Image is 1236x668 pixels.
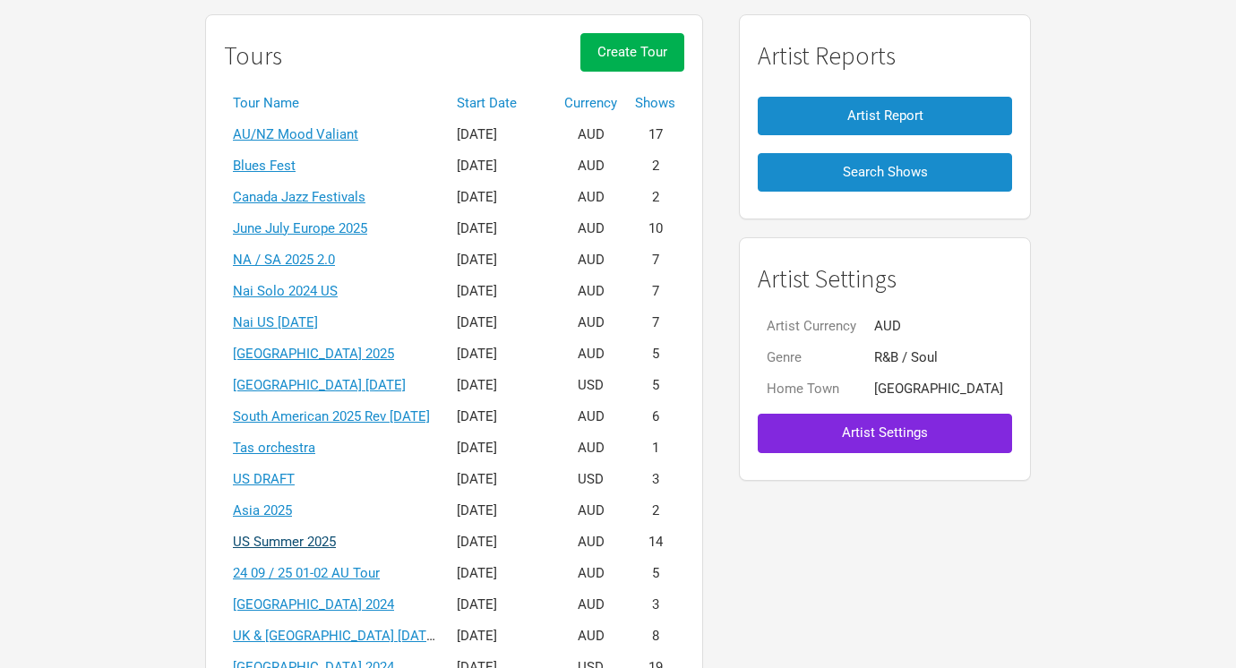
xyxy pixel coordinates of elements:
[626,307,684,338] td: 7
[233,283,338,299] a: Nai Solo 2024 US
[448,495,555,527] td: [DATE]
[626,621,684,652] td: 8
[758,97,1012,135] button: Artist Report
[626,244,684,276] td: 7
[233,440,315,456] a: Tas orchestra
[233,189,365,205] a: Canada Jazz Festivals
[626,276,684,307] td: 7
[758,144,1012,201] a: Search Shows
[758,342,865,373] td: Genre
[555,495,626,527] td: AUD
[865,373,1012,405] td: [GEOGRAPHIC_DATA]
[580,33,684,88] a: Create Tour
[626,150,684,182] td: 2
[448,527,555,558] td: [DATE]
[626,370,684,401] td: 5
[847,107,923,124] span: Artist Report
[555,621,626,652] td: AUD
[448,370,555,401] td: [DATE]
[233,314,318,330] a: Nai US [DATE]
[448,182,555,213] td: [DATE]
[448,432,555,464] td: [DATE]
[448,213,555,244] td: [DATE]
[555,244,626,276] td: AUD
[233,346,394,362] a: [GEOGRAPHIC_DATA] 2025
[865,342,1012,373] td: R&B / Soul
[555,338,626,370] td: AUD
[555,464,626,495] td: USD
[626,558,684,589] td: 5
[626,589,684,621] td: 3
[865,311,1012,342] td: AUD
[233,502,292,518] a: Asia 2025
[233,628,468,644] a: UK & [GEOGRAPHIC_DATA] [DATE] Tour
[758,405,1012,461] a: Artist Settings
[555,276,626,307] td: AUD
[448,119,555,150] td: [DATE]
[842,424,928,441] span: Artist Settings
[626,213,684,244] td: 10
[233,596,394,612] a: [GEOGRAPHIC_DATA] 2024
[448,338,555,370] td: [DATE]
[555,213,626,244] td: AUD
[448,307,555,338] td: [DATE]
[448,464,555,495] td: [DATE]
[224,42,282,70] h1: Tours
[224,88,448,119] th: Tour Name
[758,414,1012,452] button: Artist Settings
[448,558,555,589] td: [DATE]
[233,220,367,236] a: June July Europe 2025
[555,589,626,621] td: AUD
[233,408,430,424] a: South American 2025 Rev [DATE]
[233,471,295,487] a: US DRAFT
[843,164,928,180] span: Search Shows
[626,338,684,370] td: 5
[555,150,626,182] td: AUD
[233,377,406,393] a: [GEOGRAPHIC_DATA] [DATE]
[758,42,1012,70] h1: Artist Reports
[626,495,684,527] td: 2
[233,534,336,550] a: US Summer 2025
[580,33,684,72] button: Create Tour
[758,373,865,405] td: Home Town
[233,252,335,268] a: NA / SA 2025 2.0
[555,182,626,213] td: AUD
[233,158,296,174] a: Blues Fest
[448,621,555,652] td: [DATE]
[555,558,626,589] td: AUD
[555,88,626,119] th: Currency
[448,88,555,119] th: Start Date
[233,565,380,581] a: 24 09 / 25 01-02 AU Tour
[626,432,684,464] td: 1
[597,44,667,60] span: Create Tour
[758,265,1012,293] h1: Artist Settings
[555,401,626,432] td: AUD
[448,276,555,307] td: [DATE]
[555,527,626,558] td: AUD
[626,88,684,119] th: Shows
[626,464,684,495] td: 3
[758,153,1012,192] button: Search Shows
[555,119,626,150] td: AUD
[448,589,555,621] td: [DATE]
[758,88,1012,144] a: Artist Report
[555,370,626,401] td: USD
[448,401,555,432] td: [DATE]
[626,401,684,432] td: 6
[448,244,555,276] td: [DATE]
[555,307,626,338] td: AUD
[555,432,626,464] td: AUD
[626,182,684,213] td: 2
[233,126,358,142] a: AU/NZ Mood Valiant
[758,311,865,342] td: Artist Currency
[626,119,684,150] td: 17
[448,150,555,182] td: [DATE]
[626,527,684,558] td: 14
